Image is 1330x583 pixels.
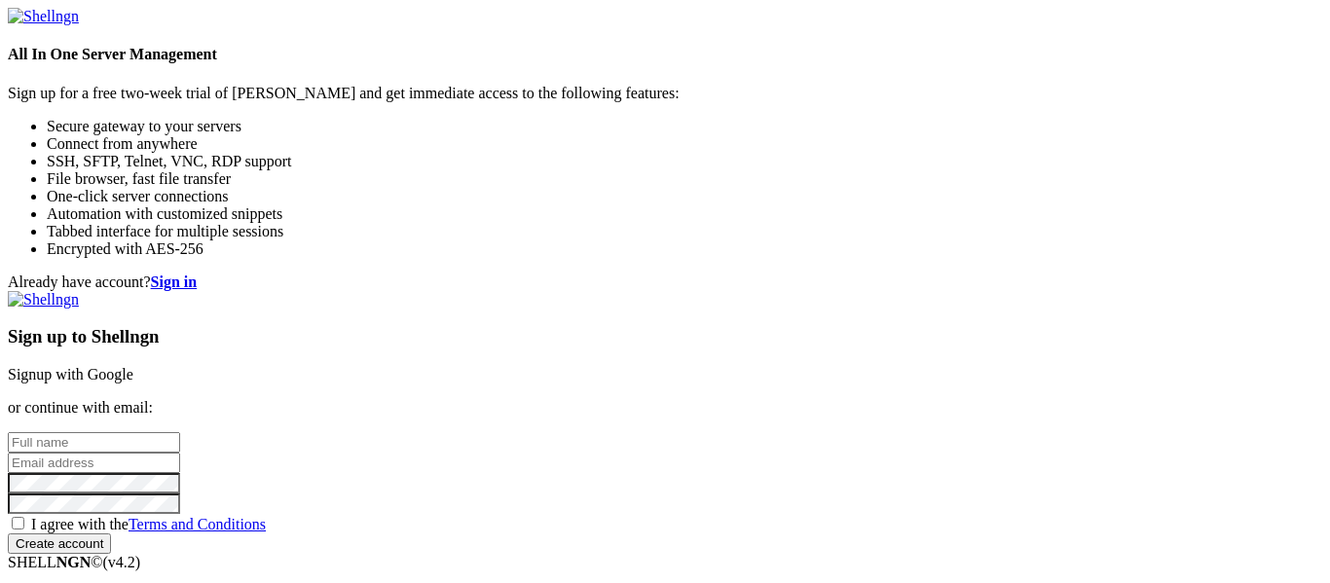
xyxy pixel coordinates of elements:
li: Automation with customized snippets [47,205,1322,223]
li: Secure gateway to your servers [47,118,1322,135]
input: I agree with theTerms and Conditions [12,517,24,529]
h4: All In One Server Management [8,46,1322,63]
a: Terms and Conditions [129,516,266,532]
input: Full name [8,432,180,453]
li: SSH, SFTP, Telnet, VNC, RDP support [47,153,1322,170]
input: Create account [8,533,111,554]
li: Connect from anywhere [47,135,1322,153]
b: NGN [56,554,92,570]
li: Encrypted with AES-256 [47,240,1322,258]
span: SHELL © [8,554,140,570]
p: or continue with email: [8,399,1322,417]
div: Already have account? [8,273,1322,291]
span: I agree with the [31,516,266,532]
li: Tabbed interface for multiple sessions [47,223,1322,240]
p: Sign up for a free two-week trial of [PERSON_NAME] and get immediate access to the following feat... [8,85,1322,102]
img: Shellngn [8,291,79,309]
span: 4.2.0 [103,554,141,570]
img: Shellngn [8,8,79,25]
h3: Sign up to Shellngn [8,326,1322,347]
input: Email address [8,453,180,473]
li: One-click server connections [47,188,1322,205]
a: Sign in [151,273,198,290]
li: File browser, fast file transfer [47,170,1322,188]
a: Signup with Google [8,366,133,383]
